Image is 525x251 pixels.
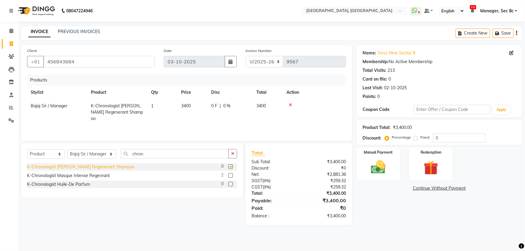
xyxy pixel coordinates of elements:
[27,86,87,99] th: Stylist
[27,164,134,170] div: K-Chronologist [PERSON_NAME] Regenerant Shampoo
[178,86,208,99] th: Price
[470,5,476,9] span: 111
[87,86,147,99] th: Product
[419,159,443,177] img: _gift.svg
[363,93,376,100] div: Points:
[221,181,224,187] span: 0
[66,2,93,19] b: 08047224946
[384,85,407,91] div: 02-10-2025
[377,93,380,100] div: 0
[493,29,514,38] button: Save
[471,8,474,14] a: 111
[181,103,191,109] span: 3400
[299,184,351,190] div: ₹259.32
[28,26,51,37] a: INVOICE
[27,181,90,188] div: K-Chronologist Huile-De Parfum
[363,76,387,82] div: Card on file:
[31,103,67,109] span: Bajaj Sir / Manager
[414,105,490,114] input: Enter Offer / Coupon Code
[247,159,299,165] div: Sub Total:
[393,124,412,131] div: ₹3,400.00
[28,75,351,86] div: Products
[364,150,393,155] label: Manual Payment
[363,59,516,65] div: No Active Membership
[246,48,272,54] label: Invoice Number
[388,76,391,82] div: 0
[256,103,266,109] span: 3400
[299,197,351,204] div: ₹3,400.00
[220,103,221,109] span: |
[264,185,270,189] span: 9%
[27,48,37,54] label: Client
[43,56,155,67] input: Search by Name/Mobile/Email/Code
[363,67,386,74] div: Total Visits:
[247,171,299,178] div: Net:
[299,213,351,219] div: ₹3,400.00
[264,178,269,183] span: 9%
[392,135,411,140] label: Percentage
[27,173,110,179] div: K-Chronologist Masque Intense Regenrant
[299,204,351,212] div: ₹0
[252,178,262,183] span: SGST
[358,185,521,191] a: Continue Without Payment
[58,29,100,34] a: PREVIOUS INVOICES
[363,50,376,56] div: Name:
[480,8,514,14] span: Manager, Sec 8c
[121,149,229,158] input: Search or Scan
[253,86,283,99] th: Total
[299,178,351,184] div: ₹259.32
[247,190,299,197] div: Total:
[27,56,44,67] button: +91
[363,124,391,131] div: Product Total:
[388,67,395,74] div: 213
[252,184,263,190] span: CGST
[247,178,299,184] div: ( )
[299,190,351,197] div: ₹3,400.00
[363,59,389,65] div: Membership:
[91,103,143,121] span: K-Chronologist [PERSON_NAME] Regenerant Shampoo
[377,50,415,56] a: Tress New Sector 8
[363,85,383,91] div: Last Visit:
[299,159,351,165] div: ₹3,400.00
[247,213,299,219] div: Balance :
[247,184,299,190] div: ( )
[151,103,153,109] span: 1
[363,106,414,113] div: Coupon Code
[366,159,390,176] img: _cash.svg
[299,165,351,171] div: ₹0
[421,150,441,155] label: Redemption
[456,29,490,38] button: Create New
[247,197,299,204] div: Payable:
[247,165,299,171] div: Discount:
[221,172,224,178] span: 2
[283,86,346,99] th: Action
[164,48,172,54] label: Date
[208,86,253,99] th: Disc
[493,105,510,114] button: Apply
[252,150,265,156] span: Total
[15,2,57,19] img: logo
[420,135,429,140] label: Fixed
[247,204,299,212] div: Paid:
[147,86,178,99] th: Qty
[221,163,224,170] span: 0
[211,103,217,109] span: 0 F
[223,103,230,109] span: 0 %
[299,171,351,178] div: ₹2,881.36
[363,135,381,141] div: Discount:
